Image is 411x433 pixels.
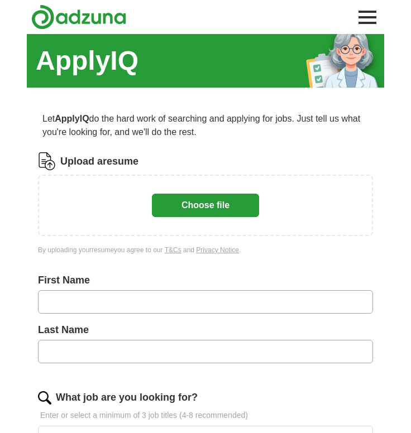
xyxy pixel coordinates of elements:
[31,4,126,30] img: Adzuna logo
[36,41,138,81] h1: ApplyIQ
[38,245,373,255] div: By uploading your resume you agree to our and .
[196,246,239,254] a: Privacy Notice
[38,273,373,288] label: First Name
[38,152,56,170] img: CV Icon
[38,410,373,421] p: Enter or select a minimum of 3 job titles (4-8 recommended)
[165,246,181,254] a: T&Cs
[56,390,198,405] label: What job are you looking for?
[60,154,138,169] label: Upload a resume
[355,5,380,30] button: Toggle main navigation menu
[55,114,89,123] strong: ApplyIQ
[38,108,373,143] p: Let do the hard work of searching and applying for jobs. Just tell us what you're looking for, an...
[38,391,51,405] img: search.png
[38,323,373,338] label: Last Name
[152,194,259,217] button: Choose file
